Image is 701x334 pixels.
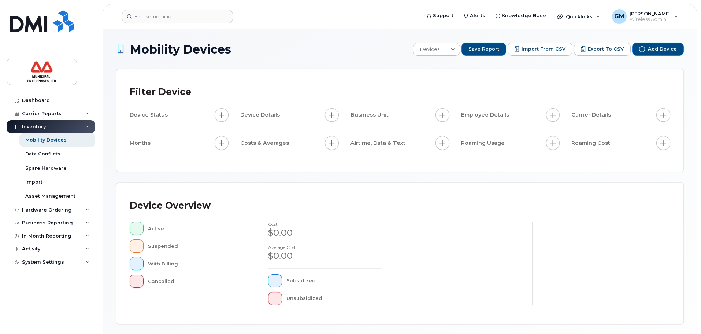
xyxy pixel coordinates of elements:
div: With Billing [148,257,245,270]
span: Business Unit [350,111,391,119]
div: Device Overview [130,196,211,215]
span: Save Report [468,46,499,52]
span: Costs & Averages [240,139,291,147]
button: Save Report [461,43,506,56]
button: Export to CSV [574,43,631,56]
span: Carrier Details [571,111,613,119]
span: Import from CSV [522,46,565,52]
span: Roaming Usage [461,139,507,147]
button: Add Device [632,43,684,56]
span: Devices [413,43,446,56]
div: Active [148,222,245,235]
span: Export to CSV [588,46,624,52]
span: Roaming Cost [571,139,612,147]
span: Device Details [240,111,282,119]
div: Suspended [148,239,245,253]
span: Device Status [130,111,170,119]
div: Subsidized [286,274,383,287]
h4: cost [268,222,382,227]
div: $0.00 [268,250,382,262]
div: Unsubsidized [286,292,383,305]
button: Import from CSV [508,43,572,56]
span: Mobility Devices [130,43,231,56]
span: Months [130,139,153,147]
span: Airtime, Data & Text [350,139,408,147]
h4: Average cost [268,245,382,250]
div: $0.00 [268,227,382,239]
span: Add Device [648,46,677,52]
span: Employee Details [461,111,511,119]
div: Filter Device [130,82,191,102]
div: Cancelled [148,275,245,288]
